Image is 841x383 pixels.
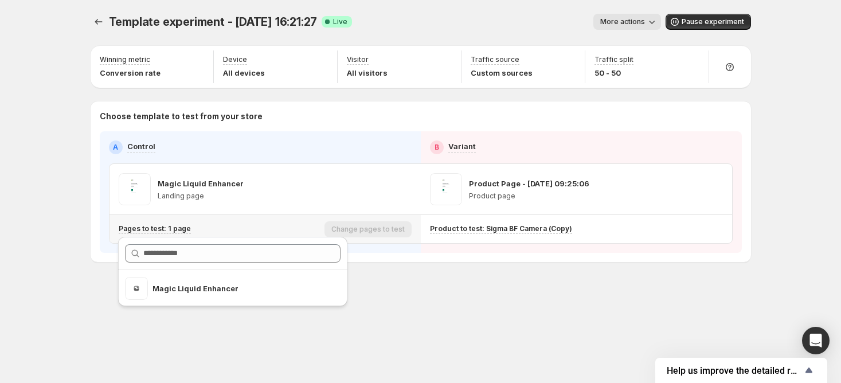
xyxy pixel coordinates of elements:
[682,17,744,26] span: Pause experiment
[152,283,304,294] p: Magic Liquid Enhancer
[594,55,633,64] p: Traffic split
[100,111,742,122] p: Choose template to test from your store
[100,55,150,64] p: Winning metric
[430,224,572,233] p: Product to test: Sigma BF Camera (Copy)
[347,67,388,79] p: All visitors
[223,67,265,79] p: All devices
[469,178,589,189] p: Product Page - [DATE] 09:25:06
[119,224,191,233] p: Pages to test: 1 page
[471,55,519,64] p: Traffic source
[333,17,347,26] span: Live
[223,55,247,64] p: Device
[435,143,439,152] h2: B
[471,67,533,79] p: Custom sources
[802,327,830,354] div: Open Intercom Messenger
[158,178,244,189] p: Magic Liquid Enhancer
[594,67,633,79] p: 50 - 50
[469,191,589,201] p: Product page
[667,364,816,377] button: Show survey - Help us improve the detailed report for A/B campaigns
[600,17,645,26] span: More actions
[118,277,347,300] ul: Search for and select a customer segment
[666,14,751,30] button: Pause experiment
[113,143,118,152] h2: A
[430,173,462,205] img: Product Page - Jul 31, 09:25:06
[347,55,369,64] p: Visitor
[593,14,661,30] button: More actions
[91,14,107,30] button: Experiments
[125,277,148,300] img: Magic Liquid Enhancer
[100,67,161,79] p: Conversion rate
[667,365,802,376] span: Help us improve the detailed report for A/B campaigns
[119,173,151,205] img: Magic Liquid Enhancer
[158,191,244,201] p: Landing page
[109,15,318,29] span: Template experiment - [DATE] 16:21:27
[448,140,476,152] p: Variant
[127,140,155,152] p: Control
